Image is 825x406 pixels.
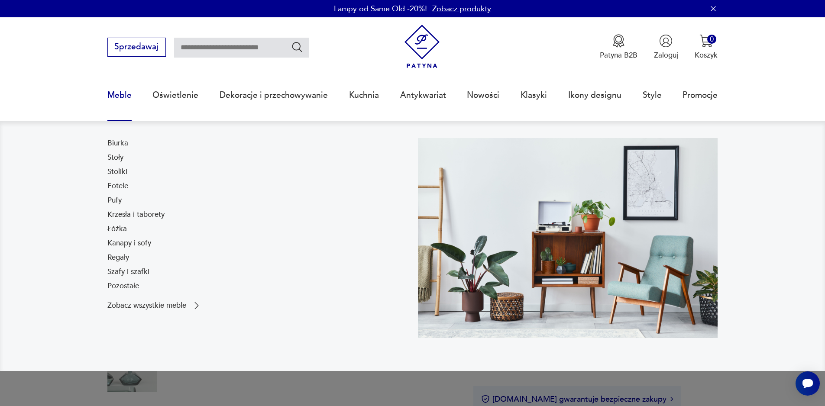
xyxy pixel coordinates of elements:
a: Ikona medaluPatyna B2B [600,34,637,60]
a: Meble [107,75,132,115]
a: Szafy i szafki [107,267,149,277]
a: Łóżka [107,224,127,234]
a: Zobacz wszystkie meble [107,300,202,311]
button: Sprzedawaj [107,38,166,57]
a: Kuchnia [349,75,379,115]
a: Ikony designu [568,75,621,115]
img: 969d9116629659dbb0bd4e745da535dc.jpg [418,138,718,338]
p: Lampy od Same Old -20%! [334,3,427,14]
a: Fotele [107,181,128,191]
a: Dekoracje i przechowywanie [220,75,328,115]
div: 0 [707,35,716,44]
button: Patyna B2B [600,34,637,60]
a: Oświetlenie [152,75,198,115]
img: Ikona koszyka [699,34,713,48]
img: Ikona medalu [612,34,625,48]
a: Stoły [107,152,123,163]
a: Kanapy i sofy [107,238,151,248]
a: Regały [107,252,129,263]
p: Zaloguj [654,50,678,60]
p: Patyna B2B [600,50,637,60]
p: Koszyk [695,50,718,60]
button: 0Koszyk [695,34,718,60]
a: Pufy [107,195,122,206]
button: Szukaj [291,41,304,53]
img: Patyna - sklep z meblami i dekoracjami vintage [400,25,444,68]
a: Klasyki [521,75,547,115]
a: Antykwariat [400,75,446,115]
a: Pozostałe [107,281,139,291]
a: Sprzedawaj [107,44,166,51]
a: Promocje [683,75,718,115]
a: Stoliki [107,167,127,177]
a: Biurka [107,138,128,148]
p: Zobacz wszystkie meble [107,302,186,309]
a: Nowości [467,75,499,115]
a: Krzesła i taborety [107,209,165,220]
a: Zobacz produkty [432,3,491,14]
button: Zaloguj [654,34,678,60]
a: Style [643,75,662,115]
iframe: Smartsupp widget button [796,371,820,396]
img: Ikonka użytkownika [659,34,673,48]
